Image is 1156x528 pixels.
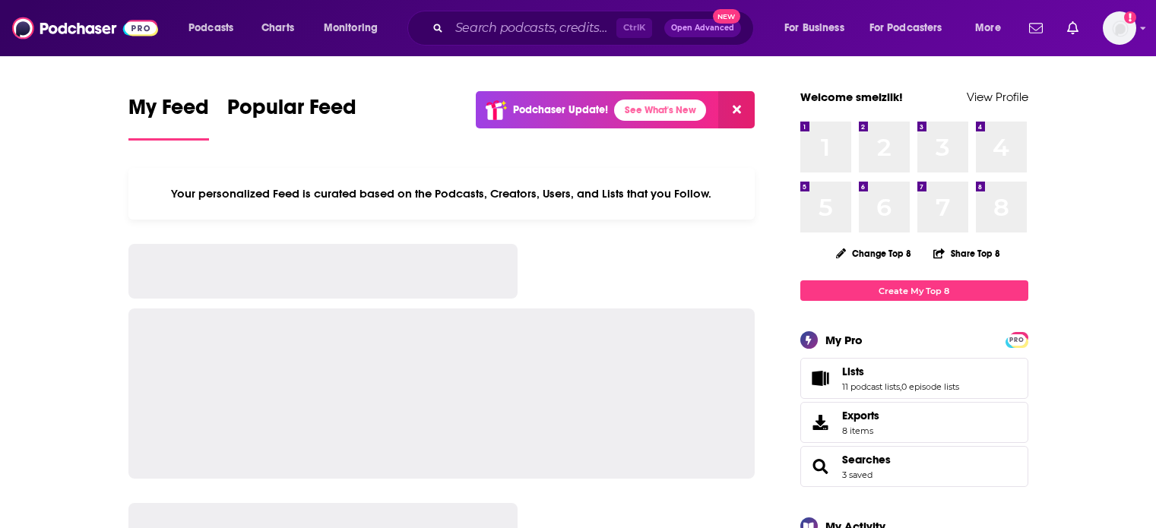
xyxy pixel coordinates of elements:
[664,19,741,37] button: Open AdvancedNew
[900,381,901,392] span: ,
[188,17,233,39] span: Podcasts
[774,16,863,40] button: open menu
[513,103,608,116] p: Podchaser Update!
[227,94,356,141] a: Popular Feed
[227,94,356,129] span: Popular Feed
[12,14,158,43] img: Podchaser - Follow, Share and Rate Podcasts
[933,239,1001,268] button: Share Top 8
[842,470,873,480] a: 3 saved
[869,17,942,39] span: For Podcasters
[128,94,209,141] a: My Feed
[616,18,652,38] span: Ctrl K
[975,17,1001,39] span: More
[800,358,1028,399] span: Lists
[827,244,921,263] button: Change Top 8
[1061,15,1085,41] a: Show notifications dropdown
[860,16,964,40] button: open menu
[449,16,616,40] input: Search podcasts, credits, & more...
[422,11,768,46] div: Search podcasts, credits, & more...
[825,333,863,347] div: My Pro
[842,365,959,378] a: Lists
[800,90,903,104] a: Welcome smeizlik!
[842,365,864,378] span: Lists
[901,381,959,392] a: 0 episode lists
[1103,11,1136,45] button: Show profile menu
[964,16,1020,40] button: open menu
[1008,334,1026,345] a: PRO
[842,453,891,466] a: Searches
[806,368,836,389] a: Lists
[842,409,879,422] span: Exports
[1124,11,1136,24] svg: Add a profile image
[806,456,836,477] a: Searches
[671,24,734,32] span: Open Advanced
[967,90,1028,104] a: View Profile
[842,381,900,392] a: 11 podcast lists
[800,446,1028,487] span: Searches
[261,17,294,39] span: Charts
[842,425,879,436] span: 8 items
[800,280,1028,301] a: Create My Top 8
[128,94,209,129] span: My Feed
[800,402,1028,443] a: Exports
[713,9,740,24] span: New
[1103,11,1136,45] span: Logged in as smeizlik
[1023,15,1049,41] a: Show notifications dropdown
[128,168,755,220] div: Your personalized Feed is curated based on the Podcasts, Creators, Users, and Lists that you Follow.
[784,17,844,39] span: For Business
[324,17,378,39] span: Monitoring
[1008,334,1026,346] span: PRO
[313,16,397,40] button: open menu
[178,16,253,40] button: open menu
[614,100,706,121] a: See What's New
[1103,11,1136,45] img: User Profile
[806,412,836,433] span: Exports
[252,16,303,40] a: Charts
